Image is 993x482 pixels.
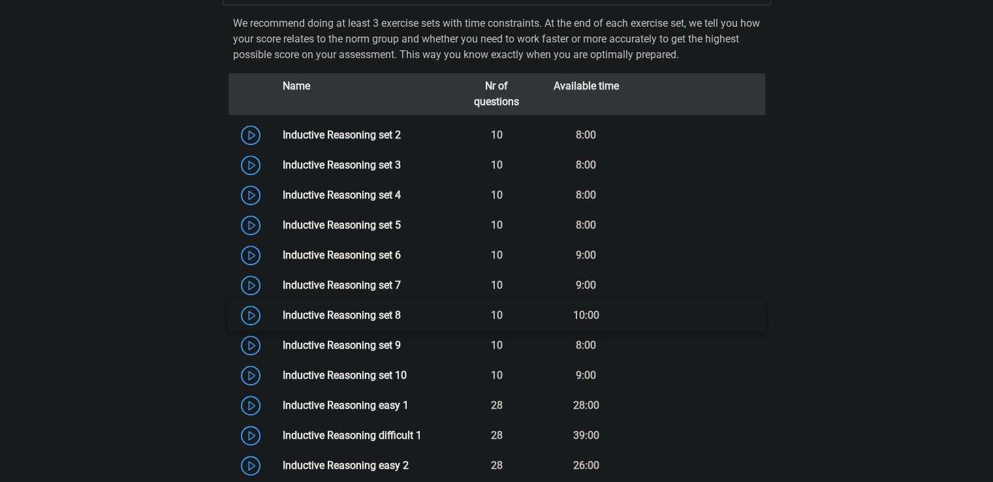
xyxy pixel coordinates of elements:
a: Inductive Reasoning set 8 [283,309,401,321]
a: Inductive Reasoning set 6 [283,249,401,261]
a: Inductive Reasoning set 2 [283,129,401,141]
a: Inductive Reasoning easy 2 [283,459,409,472]
a: Inductive Reasoning set 9 [283,339,401,351]
p: We recommend doing at least 3 exercise sets with time constraints. At the end of each exercise se... [233,16,761,63]
a: Inductive Reasoning set 5 [283,219,401,231]
a: Inductive Reasoning set 4 [283,189,401,201]
a: Inductive Reasoning set 7 [283,279,401,291]
div: Nr of questions [452,78,541,110]
a: Inductive Reasoning set 3 [283,159,401,171]
div: Name [273,78,452,110]
div: Available time [541,78,631,110]
a: Inductive Reasoning difficult 1 [283,429,422,442]
a: Inductive Reasoning easy 1 [283,399,409,411]
a: Inductive Reasoning set 10 [283,369,407,381]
